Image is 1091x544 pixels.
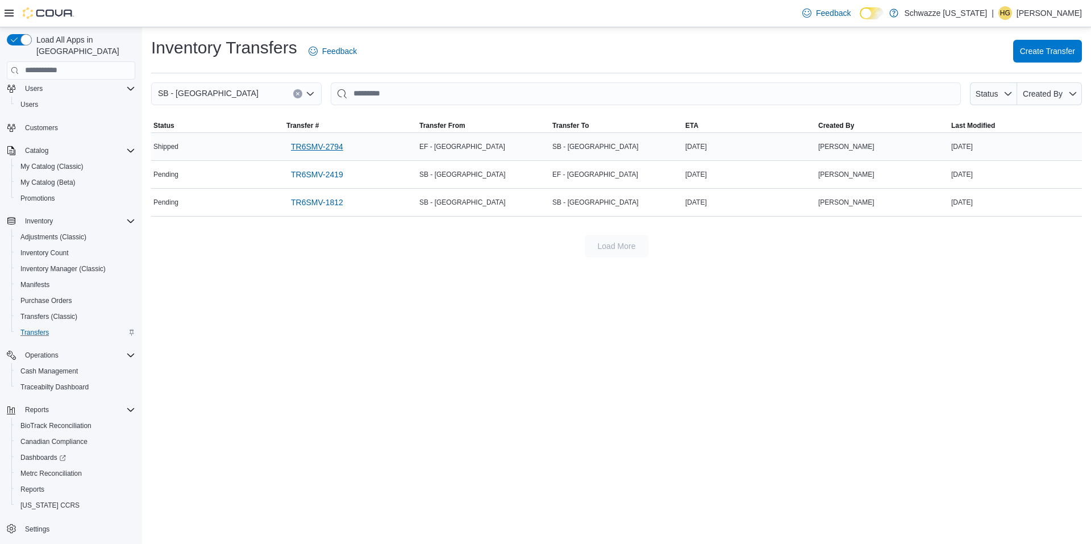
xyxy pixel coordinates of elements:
[1020,45,1075,57] span: Create Transfer
[16,380,93,394] a: Traceabilty Dashboard
[16,230,135,244] span: Adjustments (Classic)
[552,142,639,151] span: SB - [GEOGRAPHIC_DATA]
[798,2,855,24] a: Feedback
[11,497,140,513] button: [US_STATE] CCRS
[32,34,135,57] span: Load All Apps in [GEOGRAPHIC_DATA]
[16,499,84,512] a: [US_STATE] CCRS
[20,144,135,157] span: Catalog
[11,418,140,434] button: BioTrack Reconciliation
[20,296,72,305] span: Purchase Orders
[11,190,140,206] button: Promotions
[20,214,135,228] span: Inventory
[20,178,76,187] span: My Catalog (Beta)
[2,81,140,97] button: Users
[949,140,1082,153] div: [DATE]
[293,89,302,98] button: Clear input
[417,119,550,132] button: Transfer From
[16,310,82,323] a: Transfers (Classic)
[153,170,178,179] span: Pending
[331,82,961,105] input: This is a search bar. After typing your query, hit enter to filter the results lower in the page.
[20,348,63,362] button: Operations
[11,363,140,379] button: Cash Management
[16,246,135,260] span: Inventory Count
[20,421,91,430] span: BioTrack Reconciliation
[16,98,135,111] span: Users
[2,402,140,418] button: Reports
[20,485,44,494] span: Reports
[949,196,1082,209] div: [DATE]
[16,483,49,496] a: Reports
[20,100,38,109] span: Users
[20,82,135,95] span: Users
[11,277,140,293] button: Manifests
[683,168,816,181] div: [DATE]
[304,40,361,63] a: Feedback
[25,123,58,132] span: Customers
[25,217,53,226] span: Inventory
[949,168,1082,181] div: [DATE]
[20,348,135,362] span: Operations
[286,191,348,214] a: TR6SMV-1812
[11,481,140,497] button: Reports
[23,7,74,19] img: Cova
[683,119,816,132] button: ETA
[20,194,55,203] span: Promotions
[16,176,135,189] span: My Catalog (Beta)
[11,309,140,325] button: Transfers (Classic)
[11,434,140,450] button: Canadian Compliance
[16,364,82,378] a: Cash Management
[20,403,135,417] span: Reports
[585,235,648,258] button: Load More
[860,7,884,19] input: Dark Mode
[16,483,135,496] span: Reports
[20,501,80,510] span: [US_STATE] CCRS
[998,6,1012,20] div: Hunter Grundman
[20,312,77,321] span: Transfers (Classic)
[1017,82,1082,105] button: Created By
[16,278,135,292] span: Manifests
[1013,40,1082,63] button: Create Transfer
[2,143,140,159] button: Catalog
[992,6,994,20] p: |
[20,82,47,95] button: Users
[16,98,43,111] a: Users
[25,525,49,534] span: Settings
[20,453,66,462] span: Dashboards
[550,119,683,132] button: Transfer To
[816,7,851,19] span: Feedback
[158,86,259,100] span: SB - [GEOGRAPHIC_DATA]
[16,262,135,276] span: Inventory Manager (Classic)
[419,170,506,179] span: SB - [GEOGRAPHIC_DATA]
[20,248,69,258] span: Inventory Count
[286,163,348,186] a: TR6SMV-2419
[25,351,59,360] span: Operations
[20,367,78,376] span: Cash Management
[16,380,135,394] span: Traceabilty Dashboard
[683,196,816,209] div: [DATE]
[153,142,178,151] span: Shipped
[20,232,86,242] span: Adjustments (Classic)
[16,294,77,308] a: Purchase Orders
[11,97,140,113] button: Users
[20,328,49,337] span: Transfers
[20,264,106,273] span: Inventory Manager (Classic)
[16,451,135,464] span: Dashboards
[20,162,84,171] span: My Catalog (Classic)
[20,144,53,157] button: Catalog
[818,198,875,207] span: [PERSON_NAME]
[818,121,854,130] span: Created By
[16,230,91,244] a: Adjustments (Classic)
[16,278,54,292] a: Manifests
[419,142,505,151] span: EF - [GEOGRAPHIC_DATA]
[16,419,135,433] span: BioTrack Reconciliation
[284,119,417,132] button: Transfer #
[16,160,88,173] a: My Catalog (Classic)
[153,198,178,207] span: Pending
[20,469,82,478] span: Metrc Reconciliation
[16,326,53,339] a: Transfers
[16,294,135,308] span: Purchase Orders
[11,245,140,261] button: Inventory Count
[286,121,319,130] span: Transfer #
[951,121,995,130] span: Last Modified
[16,451,70,464] a: Dashboards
